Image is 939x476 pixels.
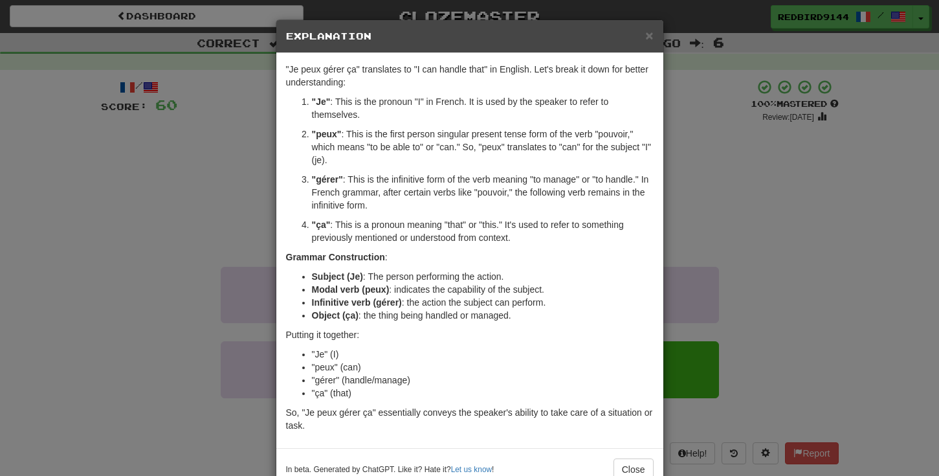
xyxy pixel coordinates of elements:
p: "Je peux gérer ça" translates to "I can handle that" in English. Let's break it down for better u... [286,63,654,89]
p: : This is the infinitive form of the verb meaning "to manage" or "to handle." In French grammar, ... [312,173,654,212]
strong: Modal verb (peux) [312,284,390,295]
li: : indicates the capability of the subject. [312,283,654,296]
strong: Infinitive verb (gérer) [312,297,402,308]
a: Let us know [451,465,492,474]
strong: "ça" [312,220,331,230]
span: × [645,28,653,43]
p: : This is a pronoun meaning "that" or "this." It's used to refer to something previously mentione... [312,218,654,244]
li: : The person performing the action. [312,270,654,283]
li: "peux" (can) [312,361,654,374]
p: So, "Je peux gérer ça" essentially conveys the speaker's ability to take care of a situation or t... [286,406,654,432]
strong: "Je" [312,96,331,107]
strong: Object (ça) [312,310,359,321]
li: "gérer" (handle/manage) [312,374,654,387]
li: "Je" (I) [312,348,654,361]
strong: "gérer" [312,174,343,185]
p: : This is the pronoun "I" in French. It is used by the speaker to refer to themselves. [312,95,654,121]
li: : the thing being handled or managed. [312,309,654,322]
li: "ça" (that) [312,387,654,400]
p: : This is the first person singular present tense form of the verb "pouvoir," which means "to be ... [312,128,654,166]
strong: "peux" [312,129,342,139]
strong: Subject (Je) [312,271,363,282]
button: Close [645,28,653,42]
strong: Grammar Construction [286,252,385,262]
p: : [286,251,654,264]
li: : the action the subject can perform. [312,296,654,309]
h5: Explanation [286,30,654,43]
p: Putting it together: [286,328,654,341]
small: In beta. Generated by ChatGPT. Like it? Hate it? ! [286,464,494,475]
